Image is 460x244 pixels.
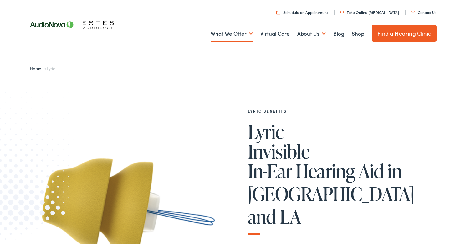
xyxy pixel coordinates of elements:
[260,22,290,45] a: Virtual Care
[248,206,276,227] span: and
[352,22,364,45] a: Shop
[296,161,355,181] span: Hearing
[276,10,328,15] a: Schedule an Appointment
[280,206,301,227] span: LA
[248,183,415,204] span: [GEOGRAPHIC_DATA]
[297,22,326,45] a: About Us
[411,11,415,14] img: utility icon
[47,65,55,71] span: Lyric
[30,65,55,71] span: »
[340,11,344,14] img: utility icon
[387,161,401,181] span: in
[333,22,344,45] a: Blog
[248,161,292,181] span: In-Ear
[411,10,436,15] a: Contact Us
[248,121,284,142] span: Lyric
[372,25,437,42] a: Find a Hearing Clinic
[248,109,414,113] h2: Lyric Benefits
[30,65,44,71] a: Home
[211,22,253,45] a: What We Offer
[248,141,310,162] span: Invisible
[359,161,384,181] span: Aid
[340,10,399,15] a: Take Online [MEDICAL_DATA]
[276,10,280,14] img: utility icon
